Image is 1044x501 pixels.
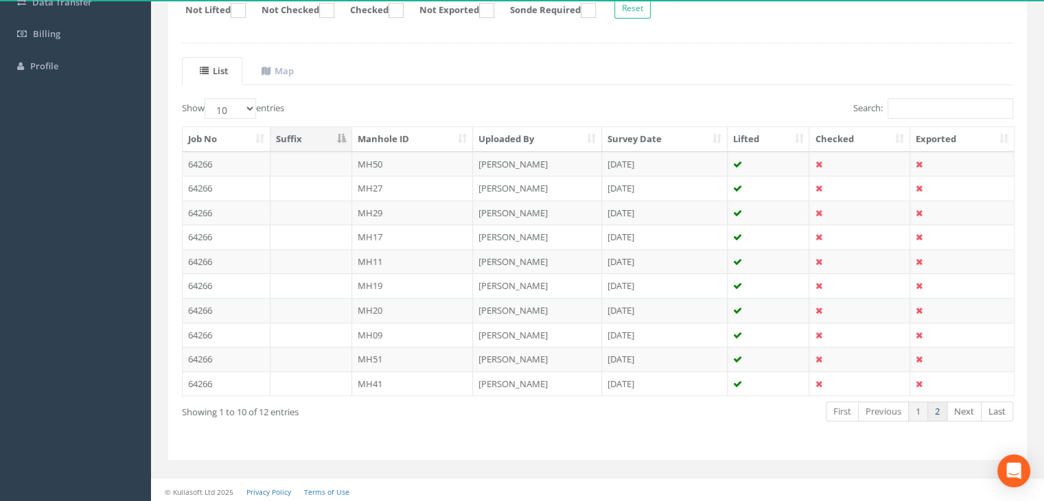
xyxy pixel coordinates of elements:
[248,3,334,18] label: Not Checked
[473,371,602,396] td: [PERSON_NAME]
[183,273,270,298] td: 64266
[183,176,270,200] td: 64266
[602,347,728,371] td: [DATE]
[602,176,728,200] td: [DATE]
[183,152,270,176] td: 64266
[182,400,516,419] div: Showing 1 to 10 of 12 entries
[182,98,284,119] label: Show entries
[246,487,291,497] a: Privacy Policy
[352,176,474,200] td: MH27
[183,298,270,323] td: 64266
[853,98,1013,119] label: Search:
[182,57,242,85] a: List
[826,401,859,421] a: First
[473,298,602,323] td: [PERSON_NAME]
[352,323,474,347] td: MH09
[183,200,270,225] td: 64266
[183,224,270,249] td: 64266
[473,323,602,347] td: [PERSON_NAME]
[352,127,474,152] th: Manhole ID: activate to sort column ascending
[352,347,474,371] td: MH51
[165,487,233,497] small: © Kullasoft Ltd 2025
[183,127,270,152] th: Job No: activate to sort column ascending
[496,3,596,18] label: Sonde Required
[602,298,728,323] td: [DATE]
[602,200,728,225] td: [DATE]
[304,487,349,497] a: Terms of Use
[473,152,602,176] td: [PERSON_NAME]
[602,152,728,176] td: [DATE]
[910,127,1014,152] th: Exported: activate to sort column ascending
[183,371,270,396] td: 64266
[602,249,728,274] td: [DATE]
[33,27,60,40] span: Billing
[927,401,947,421] a: 2
[183,323,270,347] td: 64266
[602,224,728,249] td: [DATE]
[200,65,228,77] uib-tab-heading: List
[728,127,810,152] th: Lifted: activate to sort column ascending
[172,3,246,18] label: Not Lifted
[270,127,352,152] th: Suffix: activate to sort column descending
[858,401,909,421] a: Previous
[183,249,270,274] td: 64266
[244,57,308,85] a: Map
[262,65,294,77] uib-tab-heading: Map
[30,60,58,72] span: Profile
[352,249,474,274] td: MH11
[602,273,728,298] td: [DATE]
[809,127,910,152] th: Checked: activate to sort column ascending
[352,273,474,298] td: MH19
[473,127,602,152] th: Uploaded By: activate to sort column ascending
[473,200,602,225] td: [PERSON_NAME]
[888,98,1013,119] input: Search:
[406,3,494,18] label: Not Exported
[473,224,602,249] td: [PERSON_NAME]
[473,249,602,274] td: [PERSON_NAME]
[183,347,270,371] td: 64266
[352,152,474,176] td: MH50
[352,200,474,225] td: MH29
[352,298,474,323] td: MH20
[602,371,728,396] td: [DATE]
[473,176,602,200] td: [PERSON_NAME]
[947,401,982,421] a: Next
[473,347,602,371] td: [PERSON_NAME]
[205,98,256,119] select: Showentries
[352,224,474,249] td: MH17
[981,401,1013,421] a: Last
[908,401,928,421] a: 1
[997,454,1030,487] div: Open Intercom Messenger
[602,127,728,152] th: Survey Date: activate to sort column ascending
[336,3,404,18] label: Checked
[602,323,728,347] td: [DATE]
[473,273,602,298] td: [PERSON_NAME]
[352,371,474,396] td: MH41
